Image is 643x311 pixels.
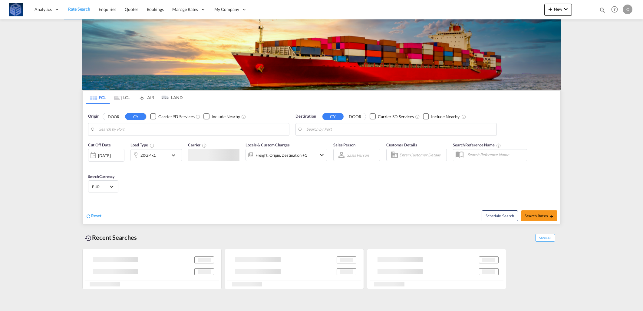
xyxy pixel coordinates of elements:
[370,113,414,120] md-checkbox: Checkbox No Ink
[9,3,23,16] img: fff785d0086311efa2d3e168b14c2f64.png
[241,114,246,119] md-icon: Unchecked: Ignores neighbouring ports when fetching rates.Checked : Includes neighbouring ports w...
[386,142,417,147] span: Customer Details
[453,142,501,147] span: Search Reference Name
[547,7,569,12] span: New
[98,153,110,158] div: [DATE]
[562,5,569,13] md-icon: icon-chevron-down
[431,114,460,120] div: Include Nearby
[86,213,91,219] md-icon: icon-refresh
[110,91,134,104] md-tab-item: LCL
[214,6,239,12] span: My Company
[88,113,99,119] span: Origin
[99,7,116,12] span: Enquiries
[599,7,606,16] div: icon-magnify
[83,104,560,224] div: Origin DOOR CY Checkbox No InkUnchecked: Search for CY (Container Yard) services for all selected...
[496,143,501,148] md-icon: Your search will be saved by the below given name
[150,113,194,120] md-checkbox: Checkbox No Ink
[158,91,183,104] md-tab-item: LAND
[68,6,90,12] span: Rate Search
[91,213,101,218] span: Reset
[196,114,200,119] md-icon: Unchecked: Search for CY (Container Yard) services for all selected carriers.Checked : Search for...
[92,184,109,189] span: EUR
[256,151,307,159] div: Freight Origin Destination Factory Stuffing
[623,5,632,14] div: C
[88,149,124,162] div: [DATE]
[130,149,182,161] div: 20GP x1icon-chevron-down
[399,150,445,159] input: Enter Customer Details
[547,5,554,13] md-icon: icon-plus 400-fg
[158,114,194,120] div: Carrier SD Services
[134,91,158,104] md-tab-item: AIR
[35,6,52,12] span: Analytics
[549,214,554,219] md-icon: icon-arrow-right
[202,143,207,148] md-icon: The selected Trucker/Carrierwill be displayed in the rate results If the rates are from another f...
[91,182,115,191] md-select: Select Currency: € EUREuro
[125,7,138,12] span: Quotes
[521,210,557,221] button: Search Ratesicon-arrow-right
[482,210,518,221] button: Note: By default Schedule search will only considerorigin ports, destination ports and cut off da...
[246,142,290,147] span: Locals & Custom Charges
[322,113,344,120] button: CY
[88,142,111,147] span: Cut Off Date
[86,213,101,219] div: icon-refreshReset
[88,161,93,169] md-datepicker: Select
[609,4,620,15] span: Help
[333,142,355,147] span: Sales Person
[525,213,554,218] span: Search Rates
[295,113,316,119] span: Destination
[346,151,369,159] md-select: Sales Person
[464,150,527,159] input: Search Reference Name
[378,114,414,120] div: Carrier SD Services
[99,125,286,134] input: Search by Port
[423,113,460,120] md-checkbox: Checkbox No Ink
[138,94,146,99] md-icon: icon-airplane
[172,6,198,12] span: Manage Rates
[125,113,146,120] button: CY
[86,91,110,104] md-tab-item: FCL
[609,4,623,15] div: Help
[246,149,327,161] div: Freight Origin Destination Factory Stuffingicon-chevron-down
[461,114,466,119] md-icon: Unchecked: Ignores neighbouring ports when fetching rates.Checked : Includes neighbouring ports w...
[147,7,164,12] span: Bookings
[130,142,154,147] span: Load Type
[103,113,124,120] button: DOOR
[82,19,561,90] img: LCL+%26+FCL+BACKGROUND.png
[170,152,180,159] md-icon: icon-chevron-down
[82,231,139,244] div: Recent Searches
[415,114,420,119] md-icon: Unchecked: Search for CY (Container Yard) services for all selected carriers.Checked : Search for...
[306,125,493,134] input: Search by Port
[140,151,156,159] div: 20GP x1
[212,114,240,120] div: Include Nearby
[203,113,240,120] md-checkbox: Checkbox No Ink
[88,174,114,179] span: Search Currency
[188,142,207,147] span: Carrier
[150,143,154,148] md-icon: icon-information-outline
[85,235,92,242] md-icon: icon-backup-restore
[345,113,366,120] button: DOOR
[318,151,325,159] md-icon: icon-chevron-down
[599,7,606,13] md-icon: icon-magnify
[535,234,555,242] span: Show All
[544,4,572,16] button: icon-plus 400-fgNewicon-chevron-down
[86,91,183,104] md-pagination-wrapper: Use the left and right arrow keys to navigate between tabs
